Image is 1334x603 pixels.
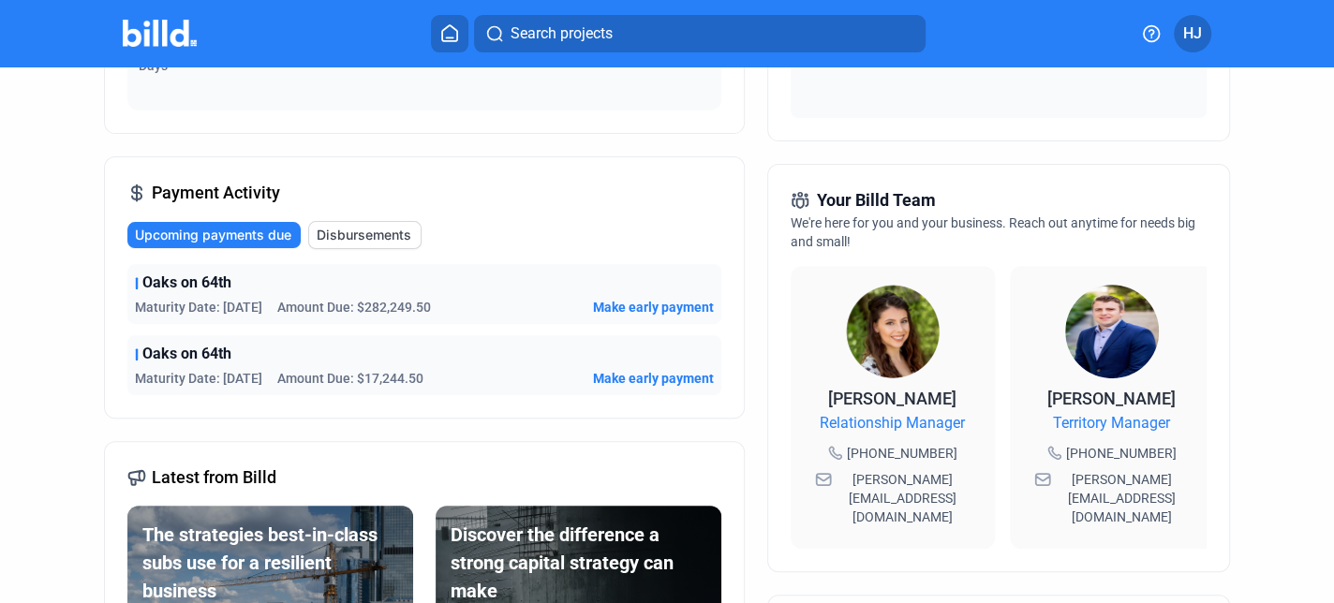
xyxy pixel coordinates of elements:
[828,389,956,408] span: [PERSON_NAME]
[817,187,936,213] span: Your Billd Team
[836,470,971,526] span: [PERSON_NAME][EMAIL_ADDRESS][DOMAIN_NAME]
[277,298,431,316] span: Amount Due: $282,249.50
[1174,15,1211,52] button: HJ
[152,464,276,491] span: Latest from Billd
[1065,444,1176,463] span: [PHONE_NUMBER]
[1183,22,1202,45] span: HJ
[135,226,291,244] span: Upcoming payments due
[152,180,280,206] span: Payment Activity
[135,298,262,316] span: Maturity Date: [DATE]
[142,272,231,294] span: Oaks on 64th
[593,298,714,316] button: Make early payment
[1055,470,1190,526] span: [PERSON_NAME][EMAIL_ADDRESS][DOMAIN_NAME]
[127,222,301,248] button: Upcoming payments due
[135,369,262,388] span: Maturity Date: [DATE]
[474,15,926,52] button: Search projects
[820,412,965,434] span: Relationship Manager
[791,215,1195,249] span: We're here for you and your business. Reach out anytime for needs big and small!
[142,343,231,365] span: Oaks on 64th
[308,221,422,249] button: Disbursements
[846,285,940,378] img: Relationship Manager
[593,369,714,388] button: Make early payment
[123,20,197,47] img: Billd Company Logo
[846,444,956,463] span: [PHONE_NUMBER]
[1047,389,1176,408] span: [PERSON_NAME]
[277,369,423,388] span: Amount Due: $17,244.50
[510,22,612,45] span: Search projects
[1053,412,1170,434] span: Territory Manager
[317,226,411,244] span: Disbursements
[1065,285,1159,378] img: Territory Manager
